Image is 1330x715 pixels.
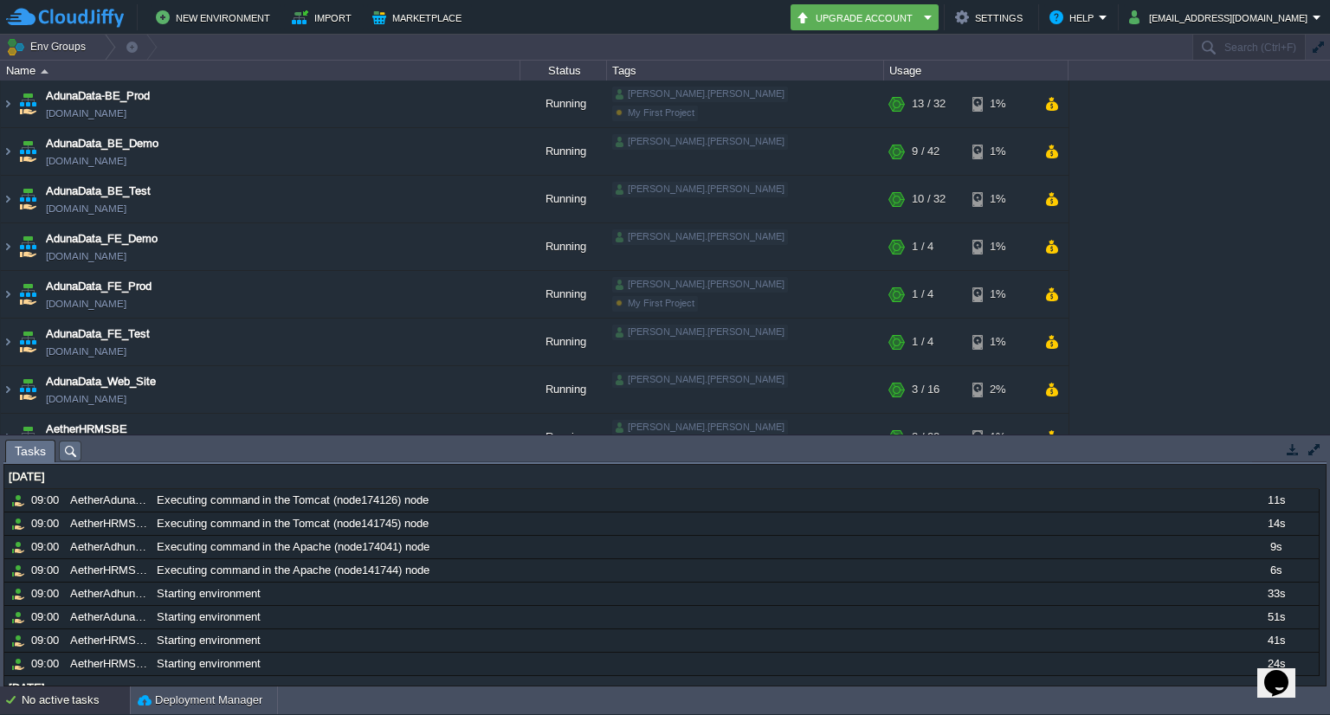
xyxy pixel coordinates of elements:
div: 1 / 4 [912,223,933,270]
span: Executing command in the Tomcat (node174126) node [157,493,429,508]
div: Running [520,366,607,413]
div: 33s [1233,583,1318,605]
div: 3 / 16 [912,366,939,413]
div: [PERSON_NAME].[PERSON_NAME] [612,277,788,293]
img: AMDAwAAAACH5BAEAAAAALAAAAAABAAEAAAICRAEAOw== [16,128,40,175]
div: 09:00 [31,606,64,628]
div: AetherHRMSFront-test [66,559,151,582]
span: Starting environment [157,656,261,672]
div: 1% [972,81,1029,127]
span: My First Project [628,298,694,308]
span: Executing command in the Apache (node174041) node [157,539,429,555]
span: Tasks [15,441,46,462]
div: 1% [972,414,1029,461]
div: AetherAdunaDataBE [66,489,151,512]
div: [PERSON_NAME].[PERSON_NAME] [612,325,788,340]
a: AdunaData_Web_Site [46,373,156,390]
div: Running [520,81,607,127]
img: AMDAwAAAACH5BAEAAAAALAAAAAABAAEAAAICRAEAOw== [16,366,40,413]
img: AMDAwAAAACH5BAEAAAAALAAAAAABAAEAAAICRAEAOw== [41,69,48,74]
div: Usage [885,61,1068,81]
div: 09:00 [31,489,64,512]
div: 8 / 22 [912,414,939,461]
img: AMDAwAAAACH5BAEAAAAALAAAAAABAAEAAAICRAEAOw== [16,176,40,222]
button: New Environment [156,7,275,28]
div: 09:00 [31,559,64,582]
span: Starting environment [157,586,261,602]
a: [DOMAIN_NAME] [46,152,126,170]
a: AdunaData_FE_Test [46,325,150,343]
div: AetherHRMSFront-test [66,653,151,675]
div: 09:00 [31,653,64,675]
span: AdunaData_BE_Demo [46,135,158,152]
img: AMDAwAAAACH5BAEAAAAALAAAAAABAAEAAAICRAEAOw== [16,81,40,127]
div: AetherHRMSBE-test [66,629,151,652]
div: Running [520,319,607,365]
a: AetherHRMSBE [46,421,127,438]
span: Executing command in the Apache (node141744) node [157,563,429,578]
img: AMDAwAAAACH5BAEAAAAALAAAAAABAAEAAAICRAEAOw== [16,223,40,270]
img: AMDAwAAAACH5BAEAAAAALAAAAAABAAEAAAICRAEAOw== [16,414,40,461]
button: Env Groups [6,35,92,59]
div: 24s [1233,653,1318,675]
a: [DOMAIN_NAME] [46,105,126,122]
a: AdunaData_BE_Test [46,183,151,200]
div: [PERSON_NAME].[PERSON_NAME] [612,229,788,245]
div: 6s [1233,559,1318,582]
div: Running [520,271,607,318]
div: Status [521,61,606,81]
div: [DATE] [4,677,1319,699]
a: [DOMAIN_NAME] [46,343,126,360]
div: 1% [972,271,1029,318]
span: Starting environment [157,609,261,625]
img: AMDAwAAAACH5BAEAAAAALAAAAAABAAEAAAICRAEAOw== [16,319,40,365]
div: Name [2,61,520,81]
iframe: chat widget [1257,646,1313,698]
img: AMDAwAAAACH5BAEAAAAALAAAAAABAAEAAAICRAEAOw== [1,176,15,222]
div: Running [520,414,607,461]
img: CloudJiffy [6,7,124,29]
div: 09:00 [31,536,64,558]
div: 1 / 4 [912,319,933,365]
img: AMDAwAAAACH5BAEAAAAALAAAAAABAAEAAAICRAEAOw== [1,319,15,365]
div: 14s [1233,512,1318,535]
div: 09:00 [31,629,64,652]
div: AetherAdhunaData [66,536,151,558]
div: No active tasks [22,686,130,714]
div: 1% [972,319,1029,365]
div: Running [520,223,607,270]
div: 11s [1233,489,1318,512]
img: AMDAwAAAACH5BAEAAAAALAAAAAABAAEAAAICRAEAOw== [16,271,40,318]
div: 1 / 4 [912,271,933,318]
a: [DOMAIN_NAME] [46,248,126,265]
div: 09:00 [31,583,64,605]
img: AMDAwAAAACH5BAEAAAAALAAAAAABAAEAAAICRAEAOw== [1,223,15,270]
button: Upgrade Account [796,7,919,28]
button: Settings [955,7,1028,28]
div: AetherAdhunaData [66,583,151,605]
a: [DOMAIN_NAME] [46,200,126,217]
img: AMDAwAAAACH5BAEAAAAALAAAAAABAAEAAAICRAEAOw== [1,128,15,175]
button: Marketplace [372,7,467,28]
div: [PERSON_NAME].[PERSON_NAME] [612,182,788,197]
button: [EMAIL_ADDRESS][DOMAIN_NAME] [1129,7,1313,28]
img: AMDAwAAAACH5BAEAAAAALAAAAAABAAEAAAICRAEAOw== [1,81,15,127]
div: 51s [1233,606,1318,628]
a: [DOMAIN_NAME] [46,295,126,312]
div: Tags [608,61,883,81]
div: 9 / 42 [912,128,939,175]
a: AdunaData_FE_Demo [46,230,158,248]
img: AMDAwAAAACH5BAEAAAAALAAAAAABAAEAAAICRAEAOw== [1,366,15,413]
div: 10 / 32 [912,176,946,222]
div: 2% [972,366,1029,413]
div: AetherHRMSBE-test [66,512,151,535]
a: AdunaData_FE_Prod [46,278,152,295]
button: Import [292,7,357,28]
span: Executing command in the Tomcat (node141745) node [157,516,429,531]
a: AdunaData-BE_Prod [46,87,150,105]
